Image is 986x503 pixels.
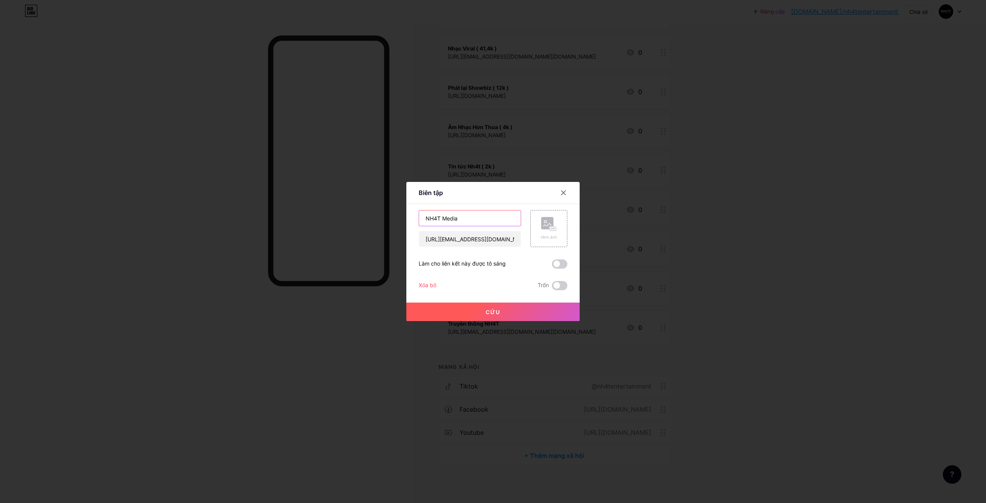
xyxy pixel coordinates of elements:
button: Cứu [406,303,580,321]
font: Cứu [486,309,500,315]
input: URL [419,231,521,247]
font: Hình ảnh [541,235,557,239]
input: Tiêu đề [419,210,521,226]
font: Trốn [538,282,549,288]
font: Xóa bỏ [419,282,436,288]
font: Biên tập [419,189,443,197]
font: Làm cho liên kết này được tô sáng [419,260,506,267]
